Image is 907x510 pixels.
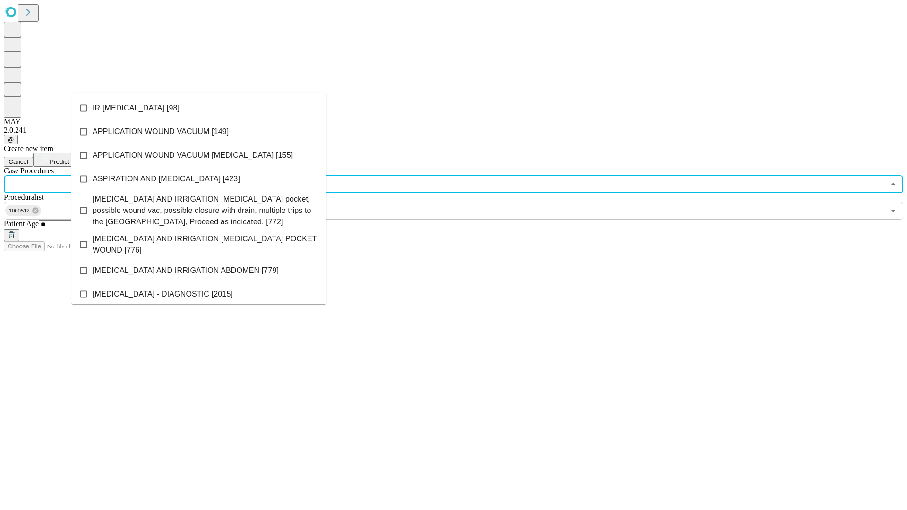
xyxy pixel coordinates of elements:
span: [MEDICAL_DATA] AND IRRIGATION [MEDICAL_DATA] pocket, possible wound vac, possible closure with dr... [93,194,319,228]
span: [MEDICAL_DATA] - DIAGNOSTIC [2015] [93,289,233,300]
button: Predict [33,153,77,167]
span: ASPIRATION AND [MEDICAL_DATA] [423] [93,173,240,185]
span: Cancel [9,158,28,165]
span: @ [8,136,14,143]
button: @ [4,135,18,144]
span: [MEDICAL_DATA] AND IRRIGATION [MEDICAL_DATA] POCKET WOUND [776] [93,233,319,256]
span: Patient Age [4,220,39,228]
span: Create new item [4,144,53,153]
div: 1000512 [5,205,41,216]
span: 1000512 [5,205,34,216]
div: 2.0.241 [4,126,903,135]
span: Predict [50,158,69,165]
span: APPLICATION WOUND VACUUM [149] [93,126,229,137]
span: [MEDICAL_DATA] AND IRRIGATION ABDOMEN [779] [93,265,279,276]
button: Close [887,178,900,191]
button: Open [887,204,900,217]
span: IR [MEDICAL_DATA] [98] [93,102,180,114]
span: APPLICATION WOUND VACUUM [MEDICAL_DATA] [155] [93,150,293,161]
span: Scheduled Procedure [4,167,54,175]
button: Cancel [4,157,33,167]
div: MAY [4,118,903,126]
span: Proceduralist [4,193,43,201]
